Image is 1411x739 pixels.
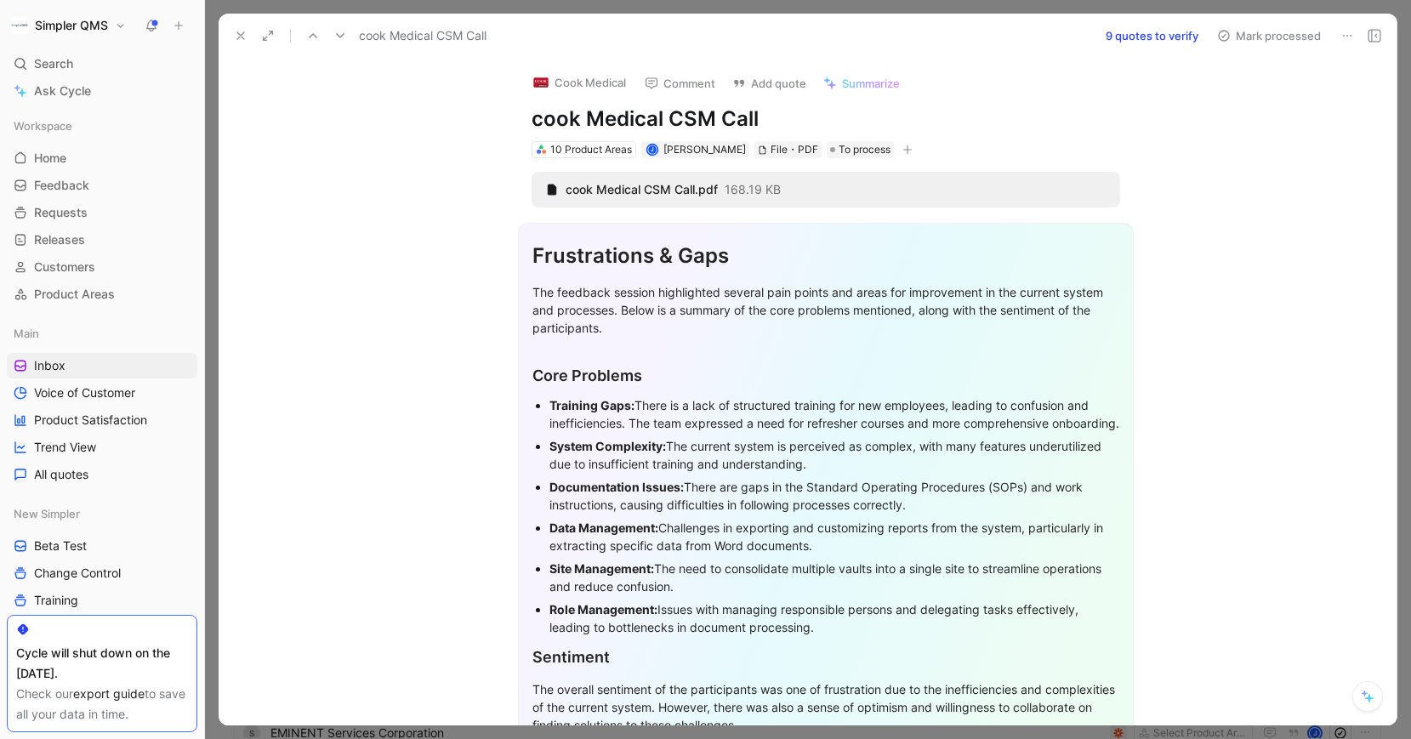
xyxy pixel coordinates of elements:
[11,17,28,34] img: Simpler QMS
[7,78,197,104] a: Ask Cycle
[35,18,108,33] h1: Simpler QMS
[7,14,130,37] button: Simpler QMSSimpler QMS
[34,54,73,74] span: Search
[7,501,197,695] div: New SimplerBeta TestChange ControlTrainingNew Simpler - Addressed customer feedbackAll addressed ...
[549,602,657,617] strong: Role Management:
[532,241,1119,271] div: Frustrations & Gaps
[525,70,634,95] button: logoCook Medical
[532,105,1120,133] h1: cook Medical CSM Call
[34,231,85,248] span: Releases
[842,76,900,91] span: Summarize
[7,501,197,526] div: New Simpler
[73,686,145,701] a: export guide
[7,380,197,406] a: Voice of Customer
[7,51,197,77] div: Search
[359,26,486,46] span: cook Medical CSM Call
[549,437,1119,473] div: The current system is perceived as complex, with many features underutilized due to insufficient ...
[532,680,1119,734] div: The overall sentiment of the participants was one of frustration due to the inefficiencies and co...
[549,478,1119,514] div: There are gaps in the Standard Operating Procedures (SOPs) and work instructions, causing difficu...
[14,325,39,342] span: Main
[7,200,197,225] a: Requests
[7,173,197,198] a: Feedback
[816,71,907,95] button: Summarize
[7,227,197,253] a: Releases
[532,645,1119,668] div: Sentiment
[7,321,197,346] div: Main
[34,439,96,456] span: Trend View
[549,396,1119,432] div: There is a lack of structured training for new employees, leading to confusion and inefficiencies...
[566,182,718,197] span: cook Medical CSM Call.pdf
[549,600,1119,636] div: Issues with managing responsible persons and delegating tasks effectively, leading to bottlenecks...
[14,117,72,134] span: Workspace
[16,643,188,684] div: Cycle will shut down on the [DATE].
[550,141,632,158] div: 10 Product Areas
[7,588,197,613] a: Training
[16,684,188,725] div: Check our to save all your data in time.
[34,412,147,429] span: Product Satisfaction
[34,537,87,554] span: Beta Test
[7,560,197,586] a: Change Control
[34,592,78,609] span: Training
[532,74,549,91] img: logo
[34,150,66,167] span: Home
[14,505,80,522] span: New Simpler
[7,113,197,139] div: Workspace
[7,281,197,307] a: Product Areas
[549,398,634,412] strong: Training Gaps:
[7,145,197,171] a: Home
[771,141,818,158] div: File・PDF
[34,177,89,194] span: Feedback
[549,520,658,535] strong: Data Management:
[7,353,197,378] a: Inbox
[34,286,115,303] span: Product Areas
[1209,24,1329,48] button: Mark processed
[34,384,135,401] span: Voice of Customer
[34,565,121,582] span: Change Control
[725,71,814,95] button: Add quote
[34,81,91,101] span: Ask Cycle
[34,466,88,483] span: All quotes
[7,435,197,460] a: Trend View
[1098,24,1206,48] button: 9 quotes to verify
[637,71,723,95] button: Comment
[549,560,1119,595] div: The need to consolidate multiple vaults into a single site to streamline operations and reduce co...
[827,141,894,158] div: To process
[663,143,746,156] span: [PERSON_NAME]
[532,364,1119,387] div: Core Problems
[532,283,1119,337] div: The feedback session highlighted several pain points and areas for improvement in the current sys...
[7,321,197,487] div: MainInboxVoice of CustomerProduct SatisfactionTrend ViewAll quotes
[549,561,654,576] strong: Site Management:
[7,254,197,280] a: Customers
[725,182,781,197] span: 168.19 KB
[34,204,88,221] span: Requests
[7,533,197,559] a: Beta Test
[34,357,65,374] span: Inbox
[839,141,890,158] span: To process
[549,480,684,494] strong: Documentation Issues:
[549,439,666,453] strong: System Complexity:
[7,462,197,487] a: All quotes
[549,519,1119,554] div: Challenges in exporting and customizing reports from the system, particularly in extracting speci...
[7,407,197,433] a: Product Satisfaction
[34,259,95,276] span: Customers
[648,145,657,155] div: J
